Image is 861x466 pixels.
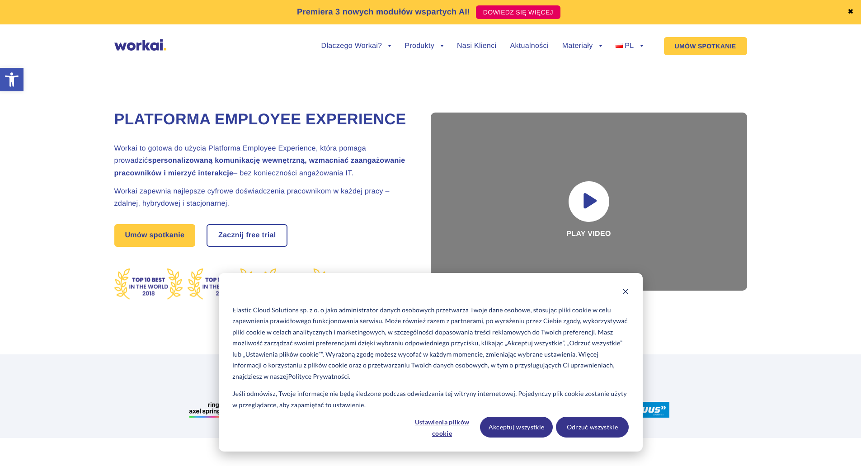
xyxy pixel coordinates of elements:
[407,417,477,438] button: Ustawienia plików cookie
[664,37,747,55] a: UMÓW SPOTKANIE
[476,5,560,19] a: DOWIEDZ SIĘ WIĘCEJ
[847,9,854,16] a: ✖
[114,185,408,210] h2: Workai zapewnia najlepsze cyfrowe doświadczenia pracownikom w każdej pracy – zdalnej, hybrydowej ...
[114,109,408,130] h1: Platforma Employee Experience
[232,388,628,410] p: Jeśli odmówisz, Twoje informacje nie będą śledzone podczas odwiedzania tej witryny internetowej. ...
[207,225,287,246] a: Zacznij free trial
[219,273,643,452] div: Cookie banner
[232,305,628,382] p: Elastic Cloud Solutions sp. z o. o jako administrator danych osobowych przetwarza Twoje dane osob...
[321,42,391,50] a: Dlaczego Workai?
[562,42,602,50] a: Materiały
[114,142,408,179] h2: Workai to gotowa do użycia Platforma Employee Experience, która pomaga prowadzić – bez koniecznoś...
[625,42,634,50] span: PL
[288,371,351,382] a: Polityce Prywatności.
[556,417,629,438] button: Odrzuć wszystkie
[180,375,682,386] h2: Już ponad 100 innowacyjnych korporacji zaufało Workai
[114,224,196,247] a: Umów spotkanie
[510,42,548,50] a: Aktualności
[431,113,747,291] div: Play video
[622,287,629,298] button: Dismiss cookie banner
[297,6,470,18] p: Premiera 3 nowych modułów wspartych AI!
[457,42,496,50] a: Nasi Klienci
[480,417,553,438] button: Akceptuj wszystkie
[405,42,443,50] a: Produkty
[114,157,405,177] strong: spersonalizowaną komunikację wewnętrzną, wzmacniać zaangażowanie pracowników i mierzyć interakcje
